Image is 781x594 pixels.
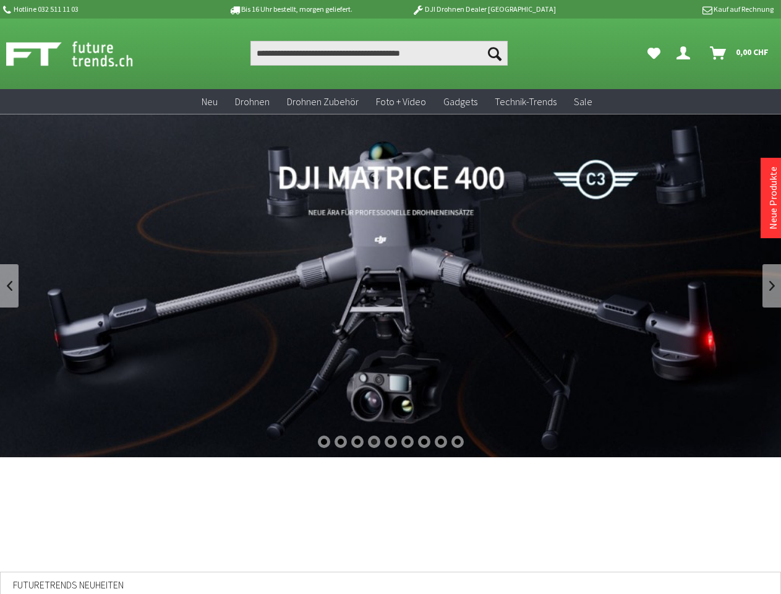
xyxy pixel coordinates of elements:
[368,436,380,448] div: 4
[486,89,565,114] a: Technik-Trends
[443,95,477,108] span: Gadgets
[335,436,347,448] div: 2
[376,95,426,108] span: Foto + Video
[418,436,430,448] div: 7
[367,89,435,114] a: Foto + Video
[6,38,160,69] img: Shop Futuretrends - zur Startseite wechseln
[565,89,601,114] a: Sale
[226,89,278,114] a: Drohnen
[736,42,769,62] span: 0,00 CHF
[767,166,779,230] a: Neue Produkte
[351,436,364,448] div: 3
[235,95,270,108] span: Drohnen
[451,436,464,448] div: 9
[278,89,367,114] a: Drohnen Zubehör
[401,436,414,448] div: 6
[482,41,508,66] button: Suchen
[193,89,226,114] a: Neu
[387,2,580,17] p: DJI Drohnen Dealer [GEOGRAPHIC_DATA]
[672,41,700,66] a: Dein Konto
[705,41,775,66] a: Warenkorb
[287,95,359,108] span: Drohnen Zubehör
[435,436,447,448] div: 8
[385,436,397,448] div: 5
[202,95,218,108] span: Neu
[574,95,592,108] span: Sale
[581,2,774,17] p: Kauf auf Rechnung
[641,41,667,66] a: Meine Favoriten
[194,2,387,17] p: Bis 16 Uhr bestellt, morgen geliefert.
[250,41,508,66] input: Produkt, Marke, Kategorie, EAN, Artikelnummer…
[435,89,486,114] a: Gadgets
[1,2,194,17] p: Hotline 032 511 11 03
[495,95,557,108] span: Technik-Trends
[318,436,330,448] div: 1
